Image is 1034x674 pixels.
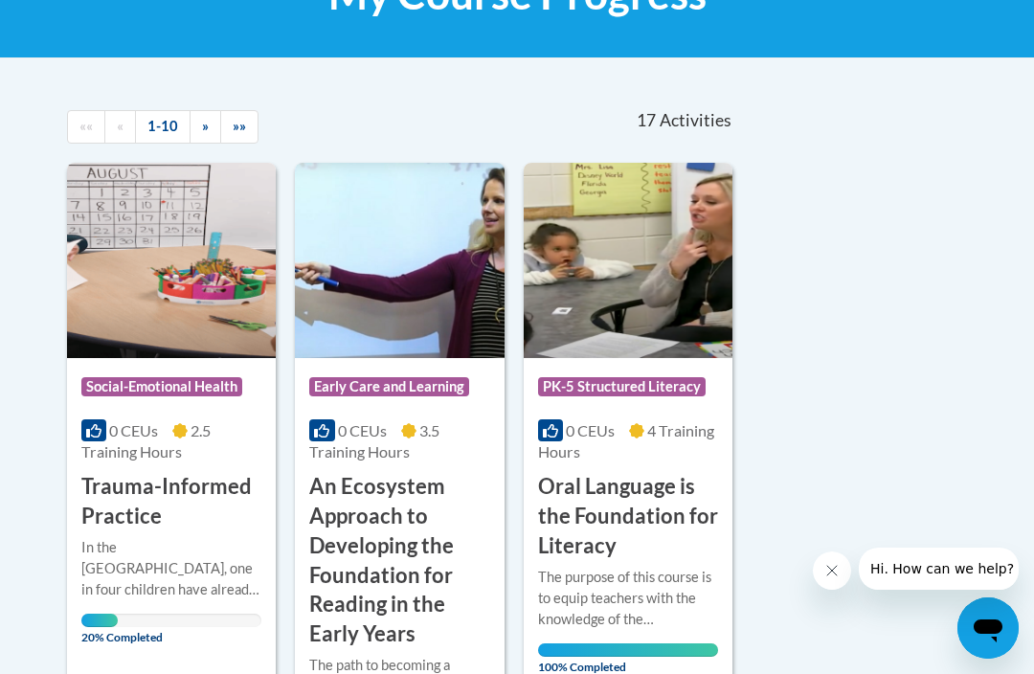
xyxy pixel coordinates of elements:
[859,548,1019,590] iframe: Message from company
[104,110,136,144] a: Previous
[309,377,469,396] span: Early Care and Learning
[538,472,718,560] h3: Oral Language is the Foundation for Literacy
[538,643,718,657] div: Your progress
[67,163,276,358] img: Course Logo
[309,472,489,649] h3: An Ecosystem Approach to Developing the Foundation for Reading in the Early Years
[79,118,93,134] span: ««
[220,110,258,144] a: End
[202,118,209,134] span: »
[660,110,731,131] span: Activities
[81,614,118,644] span: 20% Completed
[109,421,158,439] span: 0 CEUs
[637,110,656,131] span: 17
[538,643,718,674] span: 100% Completed
[524,163,732,358] img: Course Logo
[190,110,221,144] a: Next
[135,110,191,144] a: 1-10
[566,421,615,439] span: 0 CEUs
[67,110,105,144] a: Begining
[233,118,246,134] span: »»
[295,163,504,358] img: Course Logo
[81,472,261,531] h3: Trauma-Informed Practice
[81,537,261,600] div: In the [GEOGRAPHIC_DATA], one in four children have already experienced a traumatic event in thei...
[117,118,124,134] span: «
[81,377,242,396] span: Social-Emotional Health
[957,597,1019,659] iframe: Button to launch messaging window
[813,551,851,590] iframe: Close message
[538,377,706,396] span: PK-5 Structured Literacy
[538,567,718,630] div: The purpose of this course is to equip teachers with the knowledge of the components of oral lang...
[338,421,387,439] span: 0 CEUs
[81,614,118,627] div: Your progress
